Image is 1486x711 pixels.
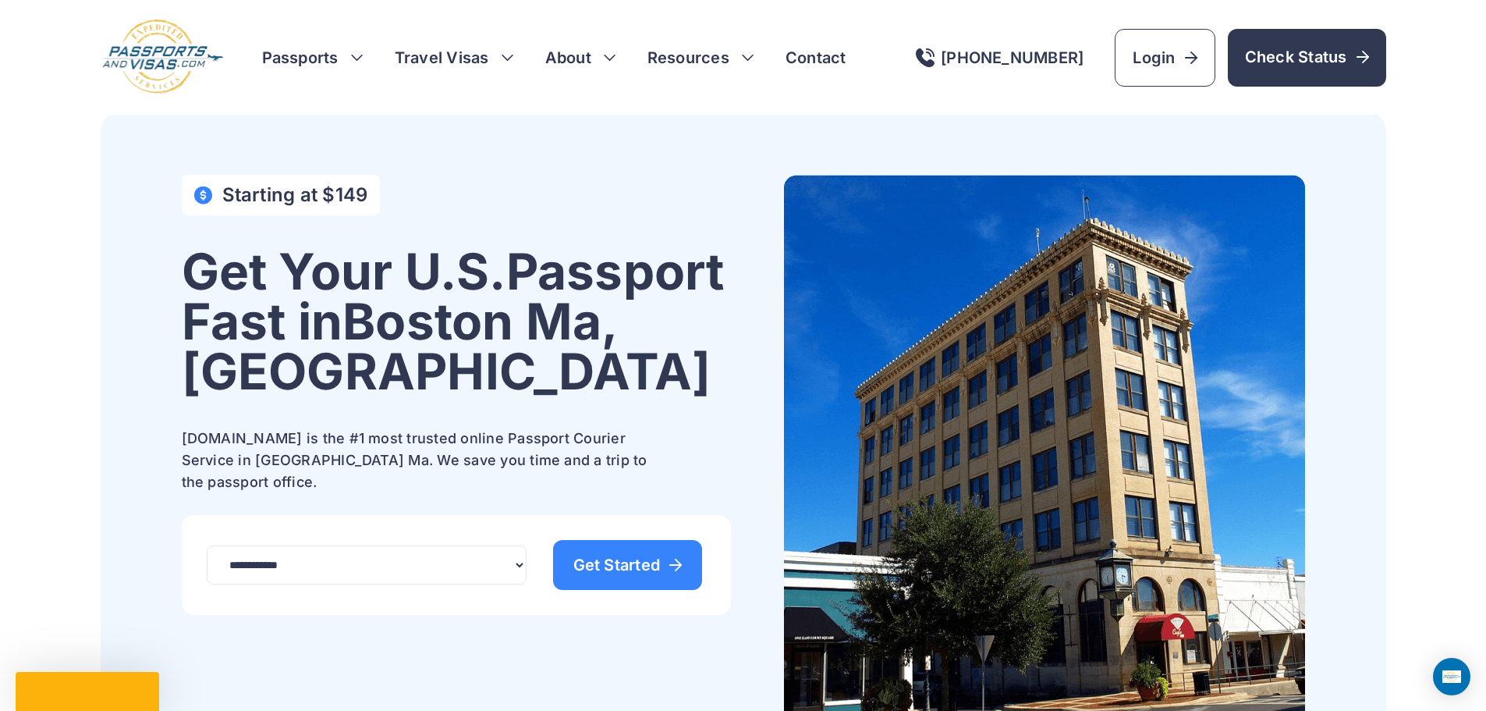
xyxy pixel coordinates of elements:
span: Get Started [573,557,683,573]
a: Contact [786,47,846,69]
a: Get Started [553,540,703,590]
span: Check Status [1245,46,1369,68]
a: About [545,47,591,69]
a: Login [1115,29,1215,87]
span: Login [1133,47,1197,69]
h3: Travel Visas [395,47,514,69]
h1: Get Your U.S. Passport Fast in Boston Ma, [GEOGRAPHIC_DATA] [182,247,731,396]
a: Check Status [1228,29,1386,87]
p: [DOMAIN_NAME] is the #1 most trusted online Passport Courier Service in [GEOGRAPHIC_DATA] Ma. We ... [182,428,665,493]
h3: Passports [262,47,364,69]
h3: Resources [647,47,754,69]
h4: Starting at $149 [222,184,368,206]
a: [PHONE_NUMBER] [916,48,1083,67]
div: Open Intercom Messenger [1433,658,1470,695]
img: Logo [101,19,225,96]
